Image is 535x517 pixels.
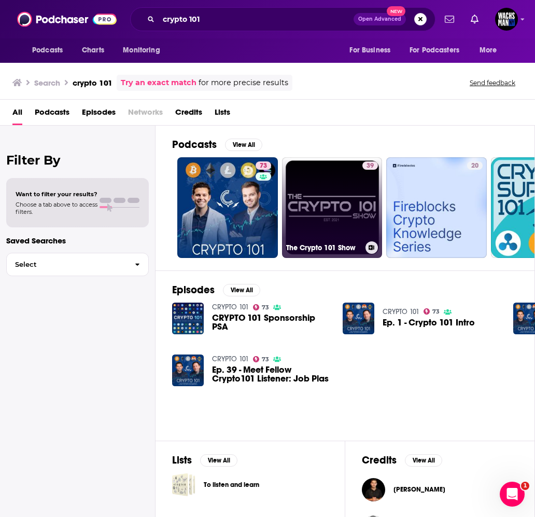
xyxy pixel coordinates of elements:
span: 73 [262,357,269,362]
span: Monitoring [123,43,160,58]
span: 39 [367,161,374,171]
span: For Podcasters [410,43,459,58]
button: View All [223,284,260,296]
a: Episodes [82,104,116,125]
a: Lists [215,104,230,125]
button: View All [405,454,442,467]
button: open menu [116,40,173,60]
input: Search podcasts, credits, & more... [159,11,354,28]
button: Bryce PaulBryce Paul [362,473,518,506]
h2: Filter By [6,153,149,168]
img: Podchaser - Follow, Share and Rate Podcasts [17,9,117,29]
span: 73 [432,309,440,314]
span: Networks [128,104,163,125]
span: Choose a tab above to access filters. [16,201,97,215]
a: 73 [253,356,270,362]
span: Select [7,261,126,268]
a: To listen and learn [172,473,195,496]
a: CRYPTO 101 [212,355,249,363]
span: 20 [471,161,478,171]
span: Charts [82,43,104,58]
a: To listen and learn [204,479,259,491]
a: Show notifications dropdown [441,10,458,28]
a: Podcasts [35,104,69,125]
span: for more precise results [199,77,288,89]
a: All [12,104,22,125]
a: Credits [175,104,202,125]
span: Want to filter your results? [16,191,97,198]
h2: Podcasts [172,138,217,151]
img: CRYPTO 101 Sponsorship PSA [172,303,204,334]
h2: Lists [172,454,192,467]
a: CRYPTO 101 Sponsorship PSA [212,314,330,331]
button: open menu [403,40,474,60]
div: Search podcasts, credits, & more... [130,7,435,31]
span: [PERSON_NAME] [393,485,445,494]
button: View All [225,139,262,151]
a: Charts [75,40,110,60]
a: 73 [424,308,440,315]
button: Show profile menu [495,8,518,31]
h3: crypto 101 [73,78,112,88]
iframe: Intercom live chat [500,482,525,507]
span: Logged in as WachsmanNY [495,8,518,31]
span: New [387,6,405,16]
h3: The Crypto 101 Show [286,243,361,252]
a: Try an exact match [121,77,196,89]
a: CreditsView All [362,454,442,467]
a: Ep. 39 - Meet Fellow Crypto101 Listener: Job Plas [212,365,330,383]
a: Show notifications dropdown [467,10,483,28]
button: View All [200,454,237,467]
h2: Credits [362,454,397,467]
button: Send feedback [467,78,518,87]
button: Open AdvancedNew [354,13,406,25]
img: Ep. 39 - Meet Fellow Crypto101 Listener: Job Plas [172,355,204,386]
button: Select [6,253,149,276]
a: Bryce Paul [393,485,445,494]
span: 73 [262,305,269,310]
a: ListsView All [172,454,237,467]
span: For Business [349,43,390,58]
h2: Episodes [172,283,215,296]
a: CRYPTO 101 [212,303,249,311]
a: Ep. 1 - Crypto 101 Intro [383,318,475,327]
a: 73 [256,161,271,170]
a: CRYPTO 101 [383,307,419,316]
a: 39The Crypto 101 Show [282,157,383,258]
img: User Profile [495,8,518,31]
a: 73 [177,157,278,258]
a: 20 [386,157,487,258]
a: 39 [362,161,378,170]
span: More [480,43,497,58]
a: PodcastsView All [172,138,262,151]
h3: Search [34,78,60,88]
button: open menu [25,40,76,60]
span: 1 [521,482,529,490]
img: Ep. 1 - Crypto 101 Intro [343,303,374,334]
p: Saved Searches [6,236,149,246]
img: Bryce Paul [362,478,385,501]
span: Open Advanced [358,17,401,22]
a: 20 [467,161,483,170]
button: open menu [342,40,403,60]
a: EpisodesView All [172,283,260,296]
a: 73 [253,304,270,310]
button: open menu [472,40,510,60]
span: Podcasts [32,43,63,58]
span: 73 [260,161,267,171]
